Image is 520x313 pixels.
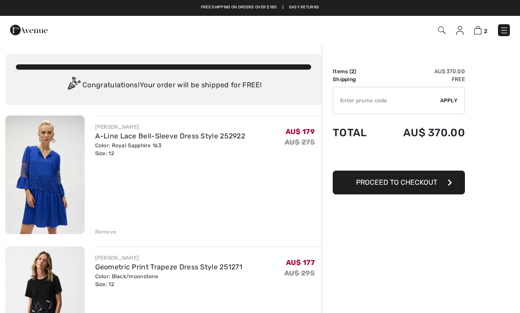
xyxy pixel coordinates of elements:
button: Proceed to Checkout [333,171,465,194]
s: AU$ 295 [284,269,315,277]
td: Items ( ) [333,67,380,75]
div: [PERSON_NAME] [95,254,243,262]
div: Remove [95,228,117,236]
a: Free shipping on orders over $180 [201,4,277,11]
img: 1ère Avenue [10,21,48,39]
td: AU$ 370.00 [380,118,465,148]
input: Promo code [333,87,440,114]
span: AU$ 179 [286,127,315,136]
td: Free [380,75,465,83]
span: Proceed to Checkout [356,178,437,186]
td: Total [333,118,380,148]
a: Geometric Print Trapeze Dress Style 251271 [95,263,243,271]
img: A-Line Lace Bell-Sleeve Dress Style 252922 [5,116,85,234]
span: Apply [440,97,458,104]
span: AU$ 177 [286,258,315,267]
s: AU$ 275 [285,138,315,146]
iframe: PayPal [333,148,465,168]
div: [PERSON_NAME] [95,123,245,131]
span: 2 [351,68,354,75]
a: 2 [474,25,487,35]
a: 1ère Avenue [10,25,48,34]
img: Congratulation2.svg [65,77,82,94]
a: A-Line Lace Bell-Sleeve Dress Style 252922 [95,132,245,140]
img: Search [438,26,446,34]
td: Shipping [333,75,380,83]
img: Menu [500,26,509,35]
td: AU$ 370.00 [380,67,465,75]
div: Color: Black/moonstone Size: 12 [95,272,243,288]
img: Shopping Bag [474,26,482,34]
span: 2 [484,28,487,34]
div: Color: Royal Sapphire 163 Size: 12 [95,142,245,157]
a: Easy Returns [289,4,319,11]
div: Congratulations! Your order will be shipped for FREE! [16,77,311,94]
img: My Info [456,26,464,35]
